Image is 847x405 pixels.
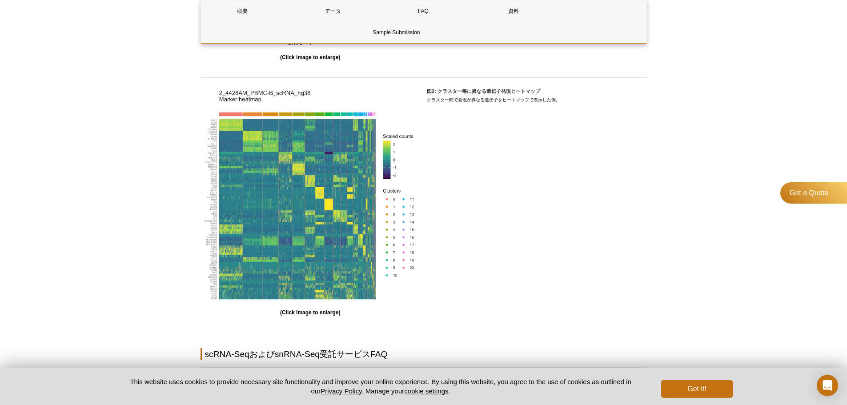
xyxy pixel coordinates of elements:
strong: (Click image to enlarge) [280,54,340,60]
p: クラスター間で発現が異なる遺伝子をヒートマップで表示した例。 [427,96,647,104]
img: Heatmap of differentially expressed genes per cluster. [201,87,421,305]
a: Sample Submission [201,22,592,43]
button: cookie settings [404,387,448,395]
button: Got it! [661,380,732,398]
h5: 図2: クラスター毎に異なる遺伝子発現ヒートマップ [427,87,647,96]
strong: (Click image to enlarge) [280,309,340,316]
a: データ [291,0,375,22]
summary: Single-cell RNA-Seq とは？ [202,367,646,387]
a: Privacy Policy [321,387,361,395]
a: 概要 [201,0,285,22]
a: Get a Quote [780,182,847,204]
p: This website uses cookies to provide necessary site functionality and improve your online experie... [115,377,647,396]
h2: scRNA-SeqおよびsnRNA-Seq受託サービスFAQ [201,348,647,360]
a: FAQ [381,0,465,22]
a: 資料 [472,0,555,22]
div: Open Intercom Messenger [817,375,838,396]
